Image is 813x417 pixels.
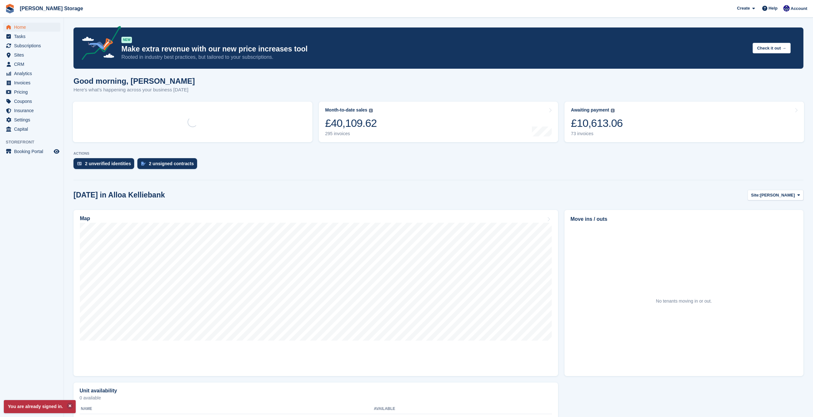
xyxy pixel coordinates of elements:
a: menu [3,147,60,156]
span: Site: [751,192,760,198]
span: Analytics [14,69,52,78]
a: menu [3,106,60,115]
div: 2 unverified identities [85,161,131,166]
a: menu [3,88,60,97]
a: Month-to-date sales £40,109.62 295 invoices [319,102,558,142]
span: Pricing [14,88,52,97]
a: [PERSON_NAME] Storage [17,3,86,14]
div: £40,109.62 [325,117,377,130]
a: menu [3,23,60,32]
span: Capital [14,125,52,134]
img: verify_identity-adf6edd0f0f0b5bbfe63781bf79b02c33cf7c696d77639b501bdc392416b5a36.svg [77,162,82,166]
img: icon-info-grey-7440780725fd019a000dd9b08b2336e03edf1995a4989e88bcd33f0948082b44.svg [369,109,373,112]
div: 73 invoices [571,131,623,136]
img: price-adjustments-announcement-icon-8257ccfd72463d97f412b2fc003d46551f7dbcb40ab6d574587a9cd5c0d94... [76,26,121,62]
span: Invoices [14,78,52,87]
h2: Map [80,216,90,221]
button: Site: [PERSON_NAME] [748,190,803,200]
th: Name [80,404,374,414]
div: Awaiting payment [571,107,609,113]
span: Settings [14,115,52,124]
div: No tenants moving in or out. [656,298,712,305]
img: stora-icon-8386f47178a22dfd0bd8f6a31ec36ba5ce8667c1dd55bd0f319d3a0aa187defe.svg [5,4,15,13]
div: Month-to-date sales [325,107,367,113]
h1: Good morning, [PERSON_NAME] [73,77,195,85]
span: Tasks [14,32,52,41]
button: Check it out → [753,43,791,53]
span: Booking Portal [14,147,52,156]
a: Awaiting payment £10,613.06 73 invoices [564,102,804,142]
th: Available [374,404,483,414]
span: [PERSON_NAME] [760,192,795,198]
span: Coupons [14,97,52,106]
span: Help [769,5,778,12]
a: menu [3,41,60,50]
span: Home [14,23,52,32]
a: menu [3,69,60,78]
span: Insurance [14,106,52,115]
a: Map [73,210,558,376]
a: menu [3,97,60,106]
img: Ross Watt [783,5,790,12]
p: Here's what's happening across your business [DATE] [73,86,195,94]
a: menu [3,78,60,87]
a: 2 unsigned contracts [137,158,200,172]
div: £10,613.06 [571,117,623,130]
span: Storefront [6,139,64,145]
img: contract_signature_icon-13c848040528278c33f63329250d36e43548de30e8caae1d1a13099fd9432cc5.svg [141,162,146,166]
img: icon-info-grey-7440780725fd019a000dd9b08b2336e03edf1995a4989e88bcd33f0948082b44.svg [611,109,615,112]
p: Make extra revenue with our new price increases tool [121,44,748,54]
a: menu [3,125,60,134]
div: 2 unsigned contracts [149,161,194,166]
span: Sites [14,50,52,59]
h2: [DATE] in Alloa Kelliebank [73,191,165,199]
a: 2 unverified identities [73,158,137,172]
div: NEW [121,37,132,43]
a: Preview store [53,148,60,155]
a: menu [3,32,60,41]
h2: Unit availability [80,388,117,394]
span: Account [791,5,807,12]
a: menu [3,60,60,69]
a: menu [3,50,60,59]
span: CRM [14,60,52,69]
span: Create [737,5,750,12]
span: Subscriptions [14,41,52,50]
p: ACTIONS [73,151,803,156]
h2: Move ins / outs [571,215,797,223]
p: You are already signed in. [4,400,76,413]
p: Rooted in industry best practices, but tailored to your subscriptions. [121,54,748,61]
a: menu [3,115,60,124]
p: 0 available [80,396,552,400]
div: 295 invoices [325,131,377,136]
